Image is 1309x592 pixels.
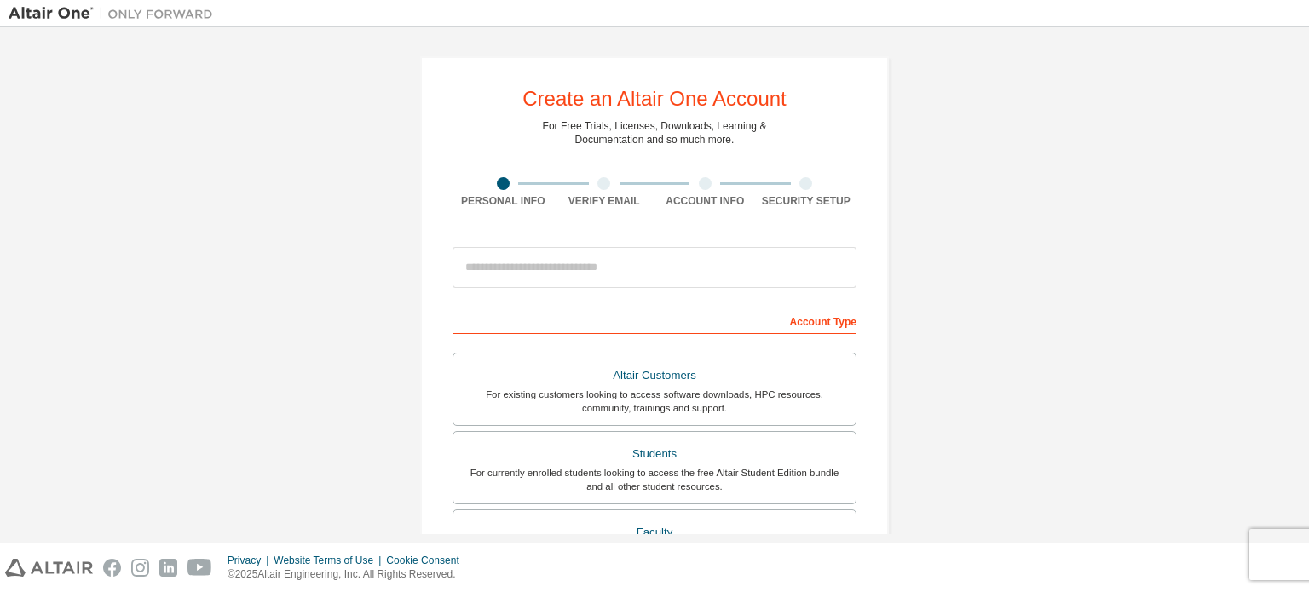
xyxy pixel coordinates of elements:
p: © 2025 Altair Engineering, Inc. All Rights Reserved. [228,567,470,582]
div: For Free Trials, Licenses, Downloads, Learning & Documentation and so much more. [543,119,767,147]
img: Altair One [9,5,222,22]
div: For currently enrolled students looking to access the free Altair Student Edition bundle and all ... [464,466,845,493]
div: Account Type [453,307,856,334]
img: youtube.svg [187,559,212,577]
div: Account Info [654,194,756,208]
div: Privacy [228,554,274,567]
div: For existing customers looking to access software downloads, HPC resources, community, trainings ... [464,388,845,415]
div: Altair Customers [464,364,845,388]
div: Personal Info [453,194,554,208]
div: Create an Altair One Account [522,89,787,109]
div: Verify Email [554,194,655,208]
div: Students [464,442,845,466]
img: facebook.svg [103,559,121,577]
div: Security Setup [756,194,857,208]
img: linkedin.svg [159,559,177,577]
div: Cookie Consent [386,554,469,567]
div: Faculty [464,520,845,544]
img: instagram.svg [131,559,149,577]
img: altair_logo.svg [5,559,93,577]
div: Website Terms of Use [274,554,386,567]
